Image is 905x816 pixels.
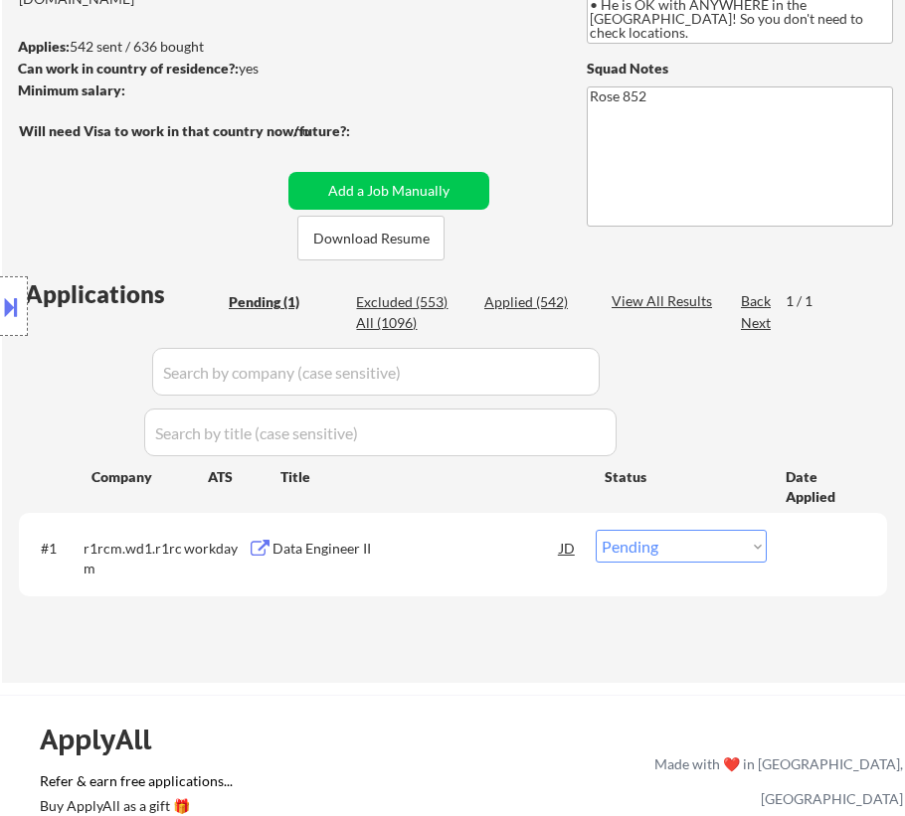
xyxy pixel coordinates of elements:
[41,539,68,559] div: #1
[288,172,489,210] button: Add a Job Manually
[741,313,773,333] div: Next
[484,292,584,312] div: Applied (542)
[40,799,239,813] div: Buy ApplyAll as a gift 🎁
[356,313,455,333] div: All (1096)
[587,59,893,79] div: Squad Notes
[184,539,247,559] div: workday
[356,292,455,312] div: Excluded (553)
[646,746,903,816] div: Made with ❤️ in [GEOGRAPHIC_DATA], [GEOGRAPHIC_DATA]
[558,530,577,566] div: JD
[297,216,445,260] button: Download Resume
[18,38,70,55] strong: Applies:
[40,723,173,756] div: ApplyAll
[18,82,125,98] strong: Minimum salary:
[18,59,343,79] div: yes
[18,37,349,57] div: 542 sent / 636 bought
[18,60,239,77] strong: Can work in country of residence?:
[786,467,863,506] div: Date Applied
[144,408,617,456] input: Search by title (case sensitive)
[272,539,560,559] div: Data Engineer II
[40,774,239,795] a: Refer & earn free applications...
[786,291,831,311] div: 1 / 1
[152,348,600,396] input: Search by company (case sensitive)
[612,291,718,311] div: View All Results
[84,539,184,577] div: r1rcm.wd1.r1rcm
[280,467,586,487] div: Title
[741,291,773,311] div: Back
[605,458,757,494] div: Status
